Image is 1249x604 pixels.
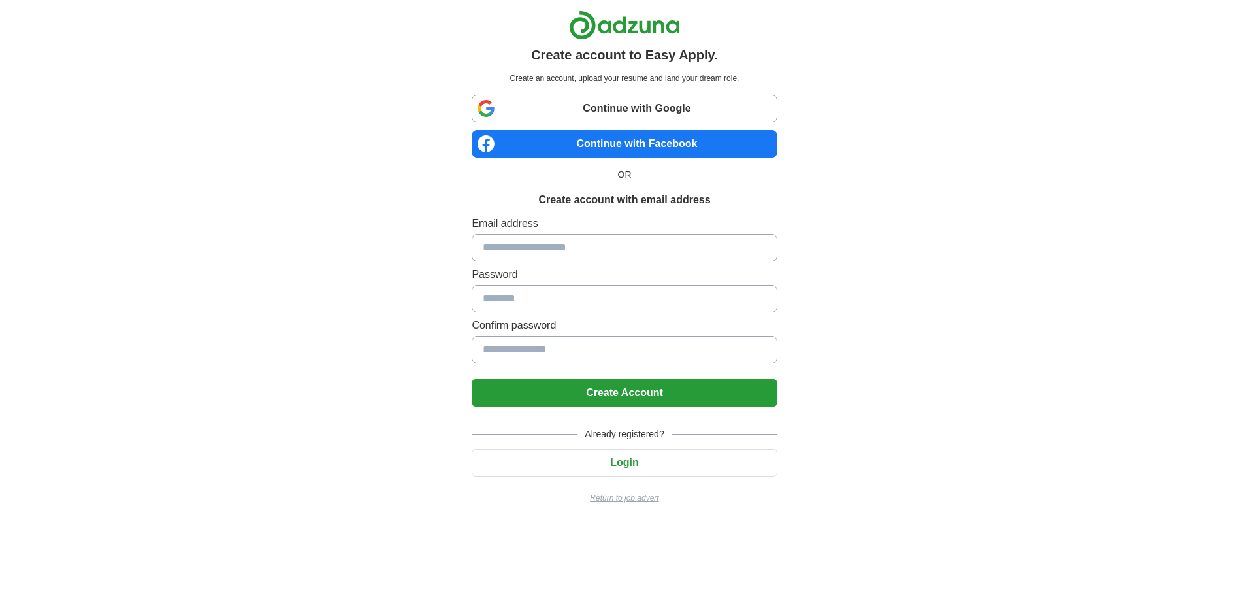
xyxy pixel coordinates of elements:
label: Password [472,267,777,282]
img: Adzuna logo [569,10,680,40]
span: Already registered? [577,428,672,441]
a: Continue with Facebook [472,130,777,158]
p: Create an account, upload your resume and land your dream role. [474,73,774,84]
a: Login [472,457,777,468]
h1: Create account to Easy Apply. [531,45,718,65]
button: Create Account [472,379,777,407]
a: Return to job advert [472,492,777,504]
h1: Create account with email address [538,192,710,208]
button: Login [472,449,777,477]
label: Email address [472,216,777,231]
span: OR [610,168,640,182]
a: Continue with Google [472,95,777,122]
label: Confirm password [472,318,777,333]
